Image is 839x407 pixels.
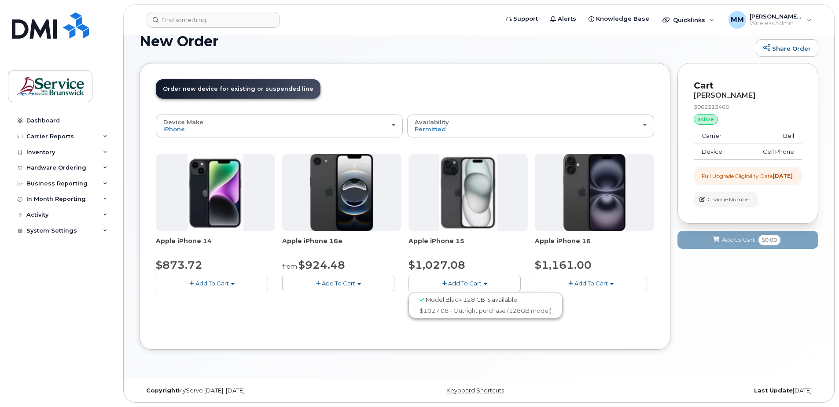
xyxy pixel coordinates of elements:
[535,259,592,271] span: $1,161.00
[163,118,203,126] span: Device Make
[147,12,280,28] input: Find something...
[656,11,721,29] div: Quicklinks
[140,387,366,394] div: MyServe [DATE]–[DATE]
[156,115,403,137] button: Device Make iPhone
[563,154,626,231] img: iphone_16_plus.png
[535,237,654,254] div: Apple iPhone 16
[163,126,185,133] span: iPhone
[731,15,744,25] span: MM
[722,236,755,244] span: Add to Cart
[756,39,818,57] a: Share Order
[415,118,449,126] span: Availability
[750,20,802,27] span: Wireless Admin
[282,276,394,291] button: Add To Cart
[282,237,401,254] div: Apple iPhone 16e
[298,259,345,271] span: $924.48
[544,10,582,28] a: Alerts
[694,114,718,125] div: active
[282,263,297,270] small: from
[741,128,802,144] td: Bell
[156,276,268,291] button: Add To Cart
[582,10,655,28] a: Knowledge Base
[408,237,528,254] div: Apple iPhone 15
[702,172,793,180] div: Full Upgrade Eligibility Date
[500,10,544,28] a: Support
[754,387,793,394] strong: Last Update
[407,115,654,137] button: Availability Permitted
[694,192,758,207] button: Change Number
[722,11,818,29] div: McEachern, Melissa (ASD-E)
[156,237,275,254] div: Apple iPhone 14
[677,231,818,249] button: Add to Cart $0.00
[448,280,482,287] span: Add To Cart
[535,276,647,291] button: Add To Cart
[707,196,751,203] span: Change Number
[140,33,751,49] h1: New Order
[411,305,560,316] a: $1027.08 - Outright purchase (128GB model)
[694,79,802,92] p: Cart
[574,280,608,287] span: Add To Cart
[188,154,244,231] img: iphone14.jpg
[322,280,355,287] span: Add To Cart
[408,276,521,291] button: Add To Cart
[694,92,802,100] div: [PERSON_NAME]
[694,103,802,111] div: 3062313406
[558,15,576,23] span: Alerts
[750,13,802,20] span: [PERSON_NAME] (ASD-E)
[596,15,649,23] span: Knowledge Base
[415,126,446,133] span: Permitted
[694,144,741,160] td: Device
[773,173,793,179] strong: [DATE]
[163,85,313,92] span: Order new device for existing or suspended line
[408,259,465,271] span: $1,027.08
[673,16,705,23] span: Quicklinks
[592,387,818,394] div: [DATE]
[446,387,504,394] a: Keyboard Shortcuts
[758,235,780,245] span: $0.00
[195,280,229,287] span: Add To Cart
[310,154,374,231] img: iphone16e.png
[156,259,202,271] span: $873.72
[741,144,802,160] td: Cell Phone
[694,128,741,144] td: Carrier
[439,154,497,231] img: iphone15.jpg
[146,387,178,394] strong: Copyright
[513,15,538,23] span: Support
[426,296,517,303] span: Model Black 128 GB is available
